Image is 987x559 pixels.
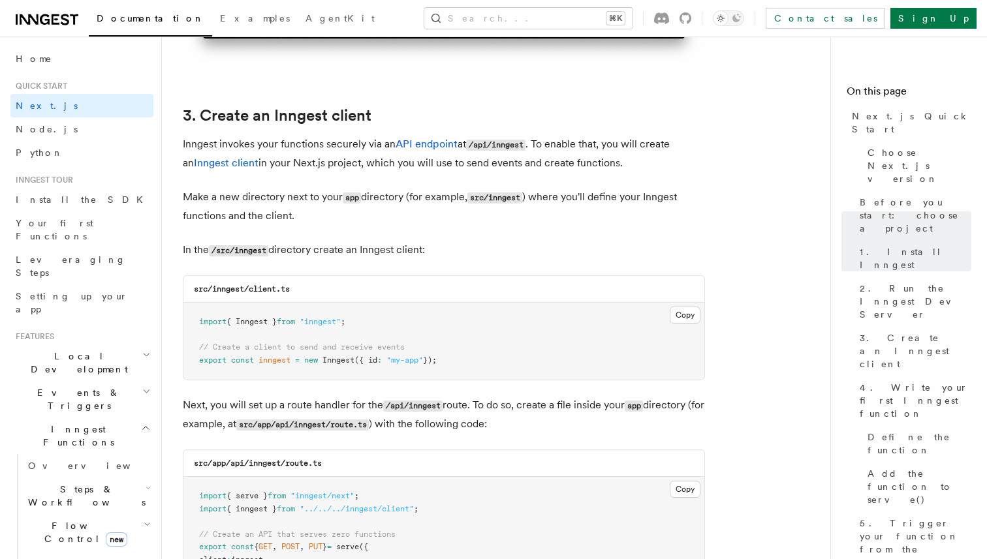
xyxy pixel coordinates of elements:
[467,192,522,204] code: src/inngest
[396,138,458,150] a: API endpoint
[890,8,977,29] a: Sign Up
[16,52,52,65] span: Home
[606,12,625,25] kbd: ⌘K
[227,491,268,500] span: { serve }
[377,355,382,365] span: :
[290,491,354,500] span: "inngest/next"
[295,355,300,365] span: =
[199,530,396,539] span: // Create an API that serves zero functions
[854,190,971,240] a: Before you start: choose a project
[183,135,705,172] p: Inngest invokes your functions securely via an at . To enable that, you will create an in your Ne...
[300,504,414,513] span: "../../../inngest/client"
[354,491,359,500] span: ;
[212,4,298,35] a: Examples
[854,326,971,376] a: 3. Create an Inngest client
[199,542,227,551] span: export
[277,504,295,513] span: from
[199,317,227,326] span: import
[10,381,153,417] button: Events & Triggers
[272,542,277,551] span: ,
[304,355,318,365] span: new
[386,355,423,365] span: "my-app"
[281,542,300,551] span: POST
[23,519,144,545] span: Flow Control
[862,141,971,190] a: Choose Next.js version
[28,461,163,471] span: Overview
[713,10,744,26] button: Toggle dark mode
[183,106,371,125] a: 3. Create an Inngest client
[10,211,153,248] a: Your first Functions
[10,344,153,381] button: Local Development
[10,141,153,164] a: Python
[10,350,142,376] span: Local Development
[847,104,971,141] a: Next.js Quick Start
[625,400,643,412] code: app
[322,355,354,365] span: Inngest
[23,477,153,514] button: Steps & Workflows
[231,542,254,551] span: const
[199,491,227,500] span: import
[277,317,295,326] span: from
[860,196,971,235] span: Before you start: choose a project
[16,100,78,111] span: Next.js
[670,481,700,498] button: Copy
[327,542,332,551] span: =
[862,462,971,511] a: Add the function to serve()
[97,13,204,23] span: Documentation
[354,355,377,365] span: ({ id
[16,254,126,278] span: Leveraging Steps
[194,157,258,169] a: Inngest client
[854,277,971,326] a: 2. Run the Inngest Dev Server
[766,8,885,29] a: Contact sales
[16,147,63,158] span: Python
[23,483,146,509] span: Steps & Workflows
[227,504,277,513] span: { inngest }
[16,218,93,241] span: Your first Functions
[414,504,418,513] span: ;
[300,317,341,326] span: "inngest"
[10,94,153,117] a: Next.js
[300,542,304,551] span: ,
[10,417,153,454] button: Inngest Functions
[23,454,153,477] a: Overview
[16,194,151,205] span: Install the SDK
[336,542,359,551] span: serve
[424,8,633,29] button: Search...⌘K
[10,331,54,342] span: Features
[854,240,971,277] a: 1. Install Inngest
[258,542,272,551] span: GET
[10,81,67,91] span: Quick start
[183,396,705,434] p: Next, you will set up a route handler for the route. To do so, create a file inside your director...
[670,307,700,324] button: Copy
[209,245,268,256] code: /src/inngest
[10,423,141,449] span: Inngest Functions
[309,542,322,551] span: PUT
[860,245,971,271] span: 1. Install Inngest
[860,331,971,370] span: 3. Create an Inngest client
[199,342,405,352] span: // Create a client to send and receive events
[227,317,277,326] span: { Inngest }
[199,355,227,365] span: export
[847,83,971,104] h4: On this page
[183,188,705,225] p: Make a new directory next to your directory (for example, ) where you'll define your Inngest func...
[106,532,127,547] span: new
[852,110,971,136] span: Next.js Quick Start
[236,419,369,431] code: src/app/api/inngest/route.ts
[16,124,78,134] span: Node.js
[268,491,286,500] span: from
[466,140,525,151] code: /api/inngest
[868,467,971,506] span: Add the function to serve()
[220,13,290,23] span: Examples
[258,355,290,365] span: inngest
[322,542,327,551] span: }
[341,317,345,326] span: ;
[10,188,153,211] a: Install the SDK
[305,13,375,23] span: AgentKit
[343,192,361,204] code: app
[10,386,142,412] span: Events & Triggers
[860,381,971,420] span: 4. Write your first Inngest function
[10,248,153,284] a: Leveraging Steps
[23,514,153,551] button: Flow Controlnew
[183,241,705,260] p: In the directory create an Inngest client:
[10,117,153,141] a: Node.js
